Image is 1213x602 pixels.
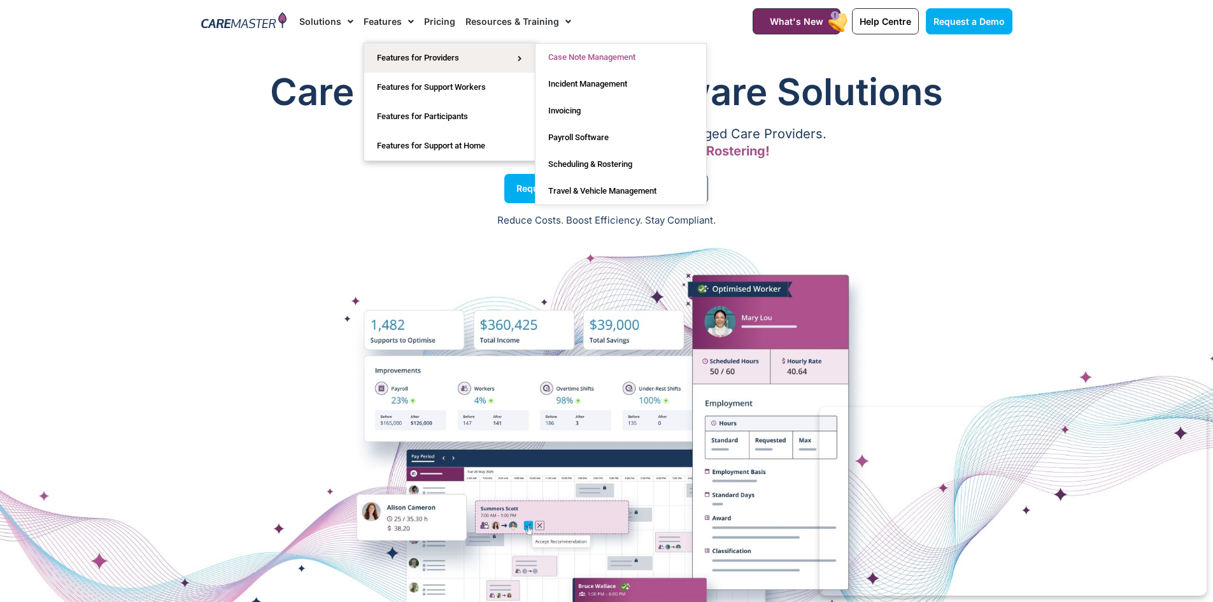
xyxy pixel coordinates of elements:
a: Case Note Management [536,44,706,71]
a: Features for Support Workers [364,73,535,102]
iframe: Popup CTA [819,407,1207,596]
a: Features for Support at Home [364,131,535,161]
span: Help Centre [860,16,911,27]
a: Travel & Vehicle Management [536,178,706,204]
a: Invoicing [536,97,706,124]
ul: Features [364,43,536,161]
a: Payroll Software [536,124,706,151]
span: Request a Demo [933,16,1005,27]
a: Request a Demo [926,8,1012,34]
a: Features for Providers [364,43,535,73]
img: CareMaster Logo [201,12,287,31]
h1: Care Management Software Solutions [201,66,1012,117]
a: Scheduling & Rostering [536,151,706,178]
span: What's New [770,16,823,27]
a: Features for Participants [364,102,535,131]
a: What's New [753,8,841,34]
ul: Features for Providers [535,43,707,205]
p: A Comprehensive Software Ecosystem for NDIS & Aged Care Providers. [201,130,1012,138]
a: Request a Demo [504,174,602,203]
p: Reduce Costs. Boost Efficiency. Stay Compliant. [8,213,1205,228]
span: Request a Demo [516,185,589,192]
a: Incident Management [536,71,706,97]
a: Help Centre [852,8,919,34]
